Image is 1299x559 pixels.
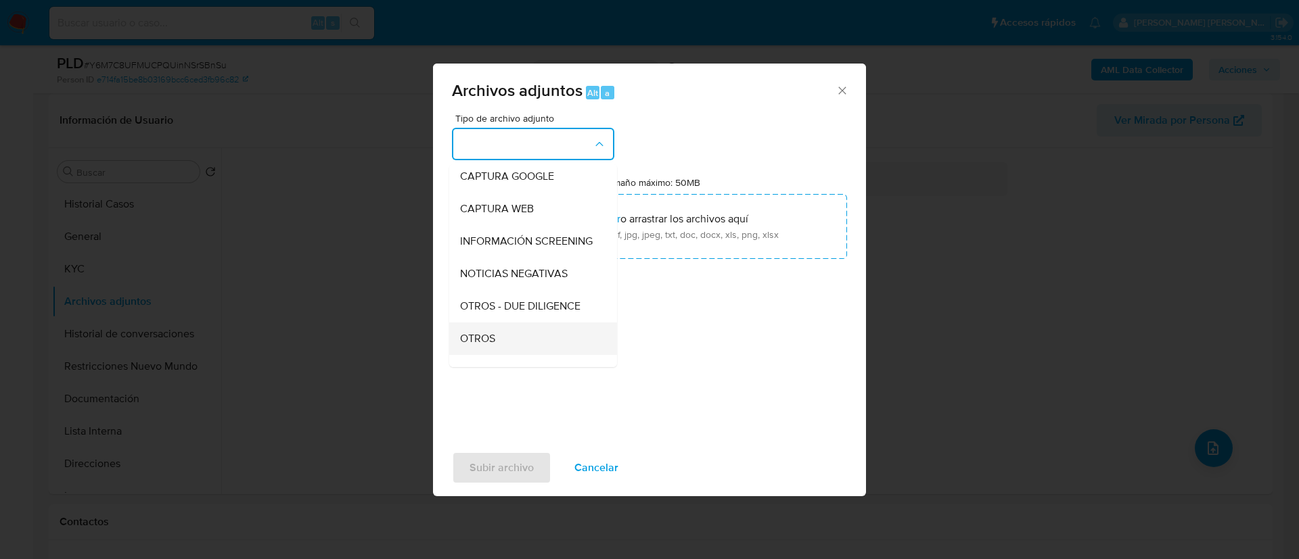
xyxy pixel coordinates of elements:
span: NOTICIAS NEGATIVAS [460,267,568,281]
button: Cerrar [836,84,848,96]
span: Alt [587,87,598,99]
span: CAPTURA WEB [460,202,534,216]
span: Cancelar [574,453,618,483]
span: a [605,87,610,99]
button: Cancelar [557,452,636,484]
span: OTROS [460,332,495,345]
span: Archivos adjuntos [452,78,583,102]
span: INFORMACIÓN SCREENING [460,235,593,248]
span: OTROS - DUE DILIGENCE [460,299,580,313]
span: DDJJ de IVA [460,364,520,378]
span: CAPTURA GOOGLE [460,170,554,183]
span: Tipo de archivo adjunto [455,114,618,123]
label: Tamaño máximo: 50MB [603,176,700,189]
